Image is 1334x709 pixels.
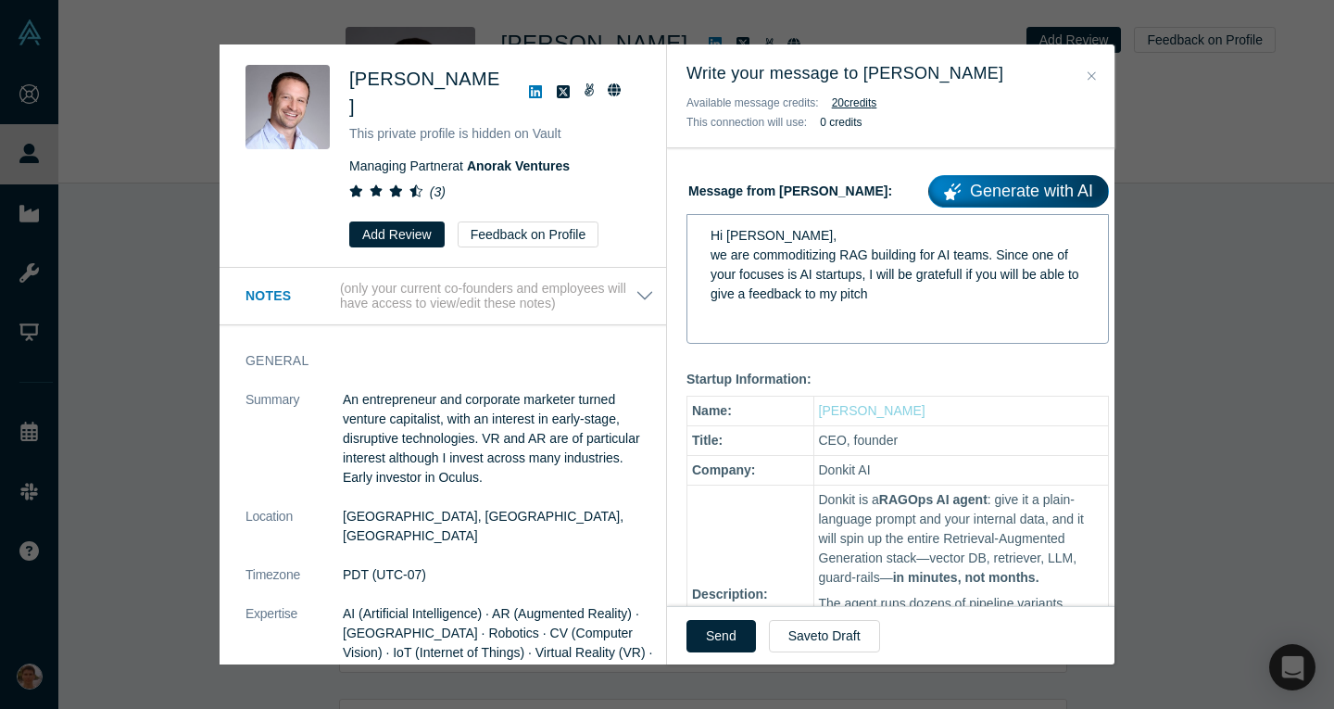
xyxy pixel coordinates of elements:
[699,221,1097,310] div: rdw-editor
[245,281,654,312] button: Notes (only your current co-founders and employees will have access to view/edit these notes)
[430,184,446,199] i: ( 3 )
[928,175,1109,208] a: Generate with AI
[245,604,343,702] dt: Expertise
[245,390,343,507] dt: Summary
[343,606,652,679] span: AI (Artificial Intelligence) · AR (Augmented Reality) · [GEOGRAPHIC_DATA] · Robotics · CV (Comput...
[832,94,877,112] button: 20credits
[349,158,570,173] span: Managing Partner at
[343,507,654,546] dd: [GEOGRAPHIC_DATA], [GEOGRAPHIC_DATA], [GEOGRAPHIC_DATA]
[458,222,599,247] button: Feedback on Profile
[245,507,343,565] dt: Location
[769,620,880,652] button: Saveto Draft
[467,158,570,173] a: Anorak Ventures
[686,96,819,109] span: Available message credits:
[686,214,1109,344] div: rdw-wrapper
[245,65,330,149] img: Greg Castle's Profile Image
[711,228,1083,301] span: Hi [PERSON_NAME], we are commoditizing RAG building for AI teams. Since one of your focuses is AI...
[349,222,445,247] button: Add Review
[686,116,807,129] span: This connection will use:
[349,124,640,144] p: This private profile is hidden on Vault
[686,61,1095,86] h3: Write your message to [PERSON_NAME]
[245,286,336,306] h3: Notes
[340,281,636,312] p: (only your current co-founders and employees will have access to view/edit these notes)
[343,390,654,487] p: An entrepreneur and corporate marketer turned venture capitalist, with an interest in early-stage...
[245,351,628,371] h3: General
[245,565,343,604] dt: Timezone
[686,620,756,652] button: Send
[686,169,1109,208] label: Message from [PERSON_NAME]:
[1082,66,1101,87] button: Close
[349,69,500,117] span: [PERSON_NAME]
[820,116,862,129] b: 0 credits
[343,565,654,585] dd: PDT (UTC-07)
